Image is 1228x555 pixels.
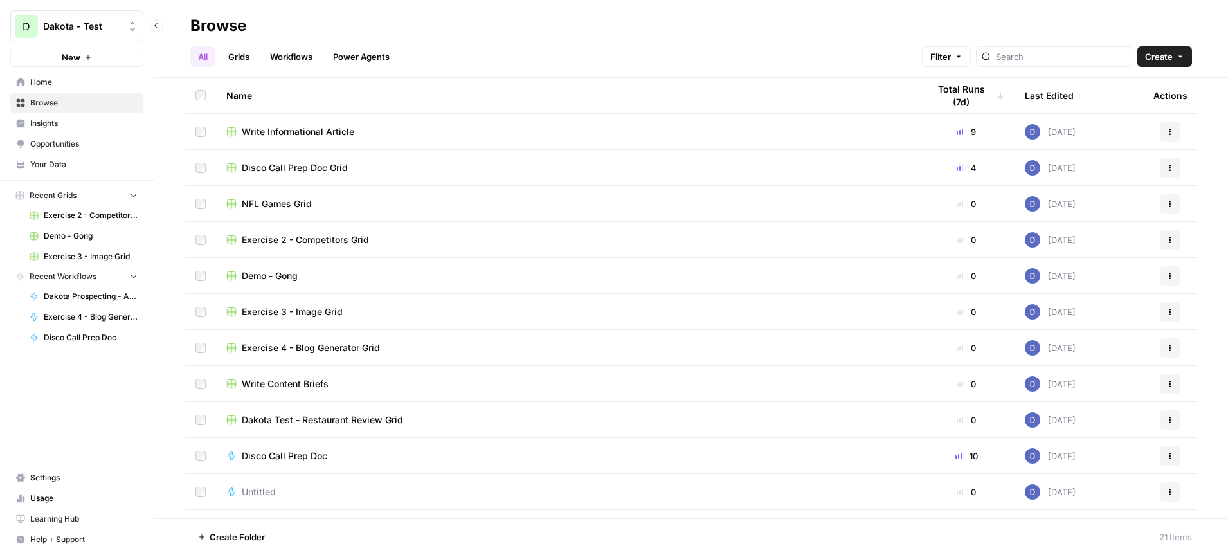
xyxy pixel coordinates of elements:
[242,450,327,462] span: Disco Call Prep Doc
[10,93,143,113] a: Browse
[242,197,312,210] span: NFL Games Grid
[262,46,320,67] a: Workflows
[226,305,908,318] a: Exercise 3 - Image Grid
[1025,376,1040,392] img: oynt3kinlmekmaa1z2gxuuo0y08d
[928,486,1004,498] div: 0
[30,534,138,545] span: Help + Support
[30,472,138,484] span: Settings
[242,341,380,354] span: Exercise 4 - Blog Generator Grid
[928,78,1004,113] div: Total Runs (7d)
[242,125,354,138] span: Write Informational Article
[24,205,143,226] a: Exercise 2 - Competitors Grid
[62,51,80,64] span: New
[928,197,1004,210] div: 0
[190,46,215,67] a: All
[930,50,951,63] span: Filter
[44,251,138,262] span: Exercise 3 - Image Grid
[30,190,77,201] span: Recent Grids
[1025,340,1040,356] img: oynt3kinlmekmaa1z2gxuuo0y08d
[1025,484,1076,500] div: [DATE]
[30,77,138,88] span: Home
[226,341,908,354] a: Exercise 4 - Blog Generator Grid
[242,378,329,390] span: Write Content Briefs
[1159,531,1192,543] div: 21 Items
[30,513,138,525] span: Learning Hub
[44,332,138,343] span: Disco Call Prep Doc
[242,161,348,174] span: Disco Call Prep Doc Grid
[928,414,1004,426] div: 0
[10,186,143,205] button: Recent Grids
[1025,448,1076,464] div: [DATE]
[1025,448,1040,464] img: oynt3kinlmekmaa1z2gxuuo0y08d
[928,378,1004,390] div: 0
[928,125,1004,138] div: 9
[1025,268,1040,284] img: oynt3kinlmekmaa1z2gxuuo0y08d
[928,161,1004,174] div: 4
[10,134,143,154] a: Opportunities
[928,305,1004,318] div: 0
[210,531,265,543] span: Create Folder
[242,233,369,246] span: Exercise 2 - Competitors Grid
[10,113,143,134] a: Insights
[1025,304,1076,320] div: [DATE]
[24,246,143,267] a: Exercise 3 - Image Grid
[325,46,397,67] a: Power Agents
[190,527,273,547] button: Create Folder
[928,341,1004,354] div: 0
[1025,340,1076,356] div: [DATE]
[1145,50,1173,63] span: Create
[10,529,143,550] button: Help + Support
[226,269,908,282] a: Demo - Gong
[30,118,138,129] span: Insights
[30,138,138,150] span: Opportunities
[226,378,908,390] a: Write Content Briefs
[30,493,138,504] span: Usage
[928,450,1004,462] div: 10
[226,125,908,138] a: Write Informational Article
[44,210,138,221] span: Exercise 2 - Competitors Grid
[226,161,908,174] a: Disco Call Prep Doc Grid
[221,46,257,67] a: Grids
[1025,232,1040,248] img: oynt3kinlmekmaa1z2gxuuo0y08d
[1025,304,1040,320] img: oynt3kinlmekmaa1z2gxuuo0y08d
[10,154,143,175] a: Your Data
[1025,160,1076,176] div: [DATE]
[226,197,908,210] a: NFL Games Grid
[10,509,143,529] a: Learning Hub
[928,269,1004,282] div: 0
[1025,412,1076,428] div: [DATE]
[226,450,908,462] a: Disco Call Prep Doc
[242,269,298,282] span: Demo - Gong
[1025,124,1040,140] img: oynt3kinlmekmaa1z2gxuuo0y08d
[24,307,143,327] a: Exercise 4 - Blog Generator
[44,230,138,242] span: Demo - Gong
[24,327,143,348] a: Disco Call Prep Doc
[30,271,96,282] span: Recent Workflows
[226,414,908,426] a: Dakota Test - Restaurant Review Grid
[43,20,121,33] span: Dakota - Test
[30,159,138,170] span: Your Data
[10,10,143,42] button: Workspace: Dakota - Test
[1025,78,1074,113] div: Last Edited
[242,305,343,318] span: Exercise 3 - Image Grid
[1025,376,1076,392] div: [DATE]
[1025,124,1076,140] div: [DATE]
[1025,412,1040,428] img: oynt3kinlmekmaa1z2gxuuo0y08d
[10,72,143,93] a: Home
[44,291,138,302] span: Dakota Prospecting - Airops emails
[928,233,1004,246] div: 0
[44,311,138,323] span: Exercise 4 - Blog Generator
[226,486,908,498] a: Untitled
[1025,160,1040,176] img: oynt3kinlmekmaa1z2gxuuo0y08d
[242,414,403,426] span: Dakota Test - Restaurant Review Grid
[10,48,143,67] button: New
[190,15,246,36] div: Browse
[1025,196,1040,212] img: oynt3kinlmekmaa1z2gxuuo0y08d
[242,486,276,498] span: Untitled
[23,19,30,34] span: D
[1025,268,1076,284] div: [DATE]
[1153,78,1187,113] div: Actions
[1137,46,1192,67] button: Create
[10,488,143,509] a: Usage
[226,233,908,246] a: Exercise 2 - Competitors Grid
